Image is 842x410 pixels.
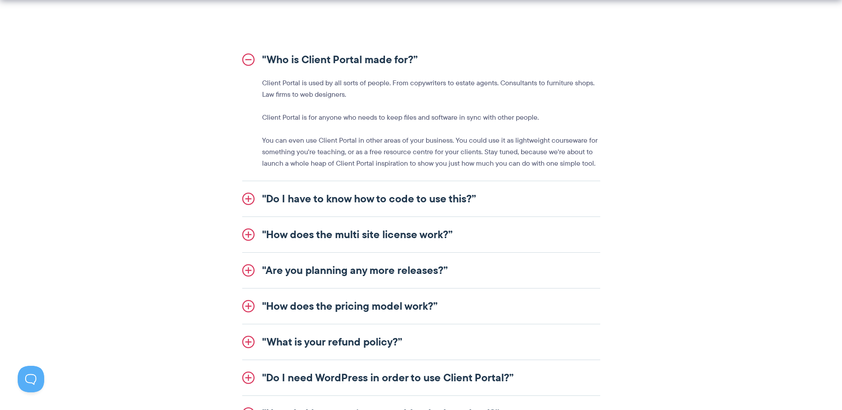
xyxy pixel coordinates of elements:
[262,112,600,123] p: Client Portal is for anyone who needs to keep files and software in sync with other people.
[242,217,600,252] a: "How does the multi site license work?”
[242,181,600,216] a: "Do I have to know how to code to use this?”
[262,77,600,100] p: Client Portal is used by all sorts of people. From copywriters to estate agents. Consultants to f...
[242,289,600,324] a: "How does the pricing model work?”
[242,42,600,77] a: "Who is Client Portal made for?”
[18,366,44,392] iframe: Toggle Customer Support
[242,360,600,395] a: "Do I need WordPress in order to use Client Portal?”
[242,324,600,360] a: "What is your refund policy?”
[242,253,600,288] a: "Are you planning any more releases?”
[262,135,600,169] p: You can even use Client Portal in other areas of your business. You could use it as lightweight c...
